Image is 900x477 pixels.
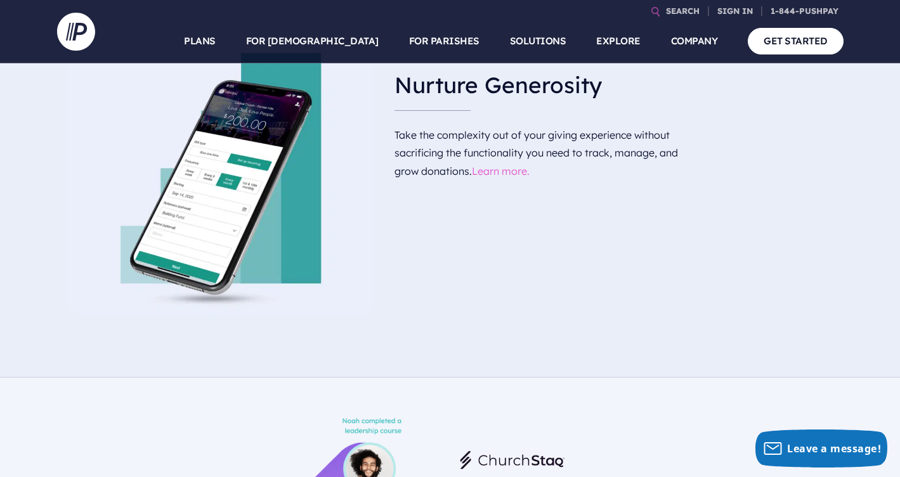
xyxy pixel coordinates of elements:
a: PLANS [184,19,216,63]
a: FOR [DEMOGRAPHIC_DATA] [246,19,379,63]
h3: Nurture Generosity [395,61,702,110]
a: SOLUTIONS [510,19,566,63]
a: EXPLORE [596,19,641,63]
a: FOR PARISHES [409,19,479,63]
picture: staq-bck_profilesb [198,418,414,431]
img: giving (Picture) [67,51,375,316]
a: COMPANY [671,19,718,63]
a: GET STARTED [748,28,844,54]
button: Leave a message! [755,429,887,467]
span: Leave a message! [787,442,881,455]
p: Take the complexity out of your giving experience without sacrificing the functionality you need ... [395,121,702,186]
a: Learn more. [472,165,530,177]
